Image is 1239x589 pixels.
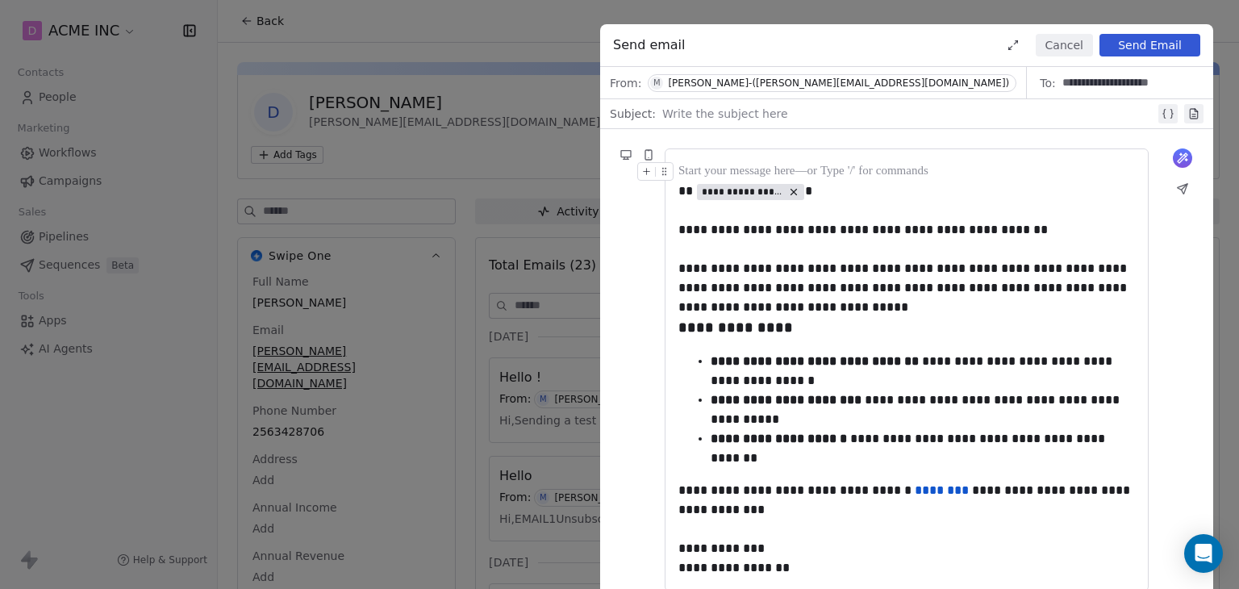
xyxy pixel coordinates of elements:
button: Cancel [1036,34,1093,56]
div: [PERSON_NAME]-([PERSON_NAME][EMAIL_ADDRESS][DOMAIN_NAME]) [668,77,1009,89]
span: Send email [613,36,686,55]
div: Open Intercom Messenger [1184,534,1223,573]
span: To: [1040,75,1055,91]
span: From: [610,75,641,91]
div: M [653,77,661,90]
span: Subject: [610,106,656,127]
button: Send Email [1099,34,1200,56]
